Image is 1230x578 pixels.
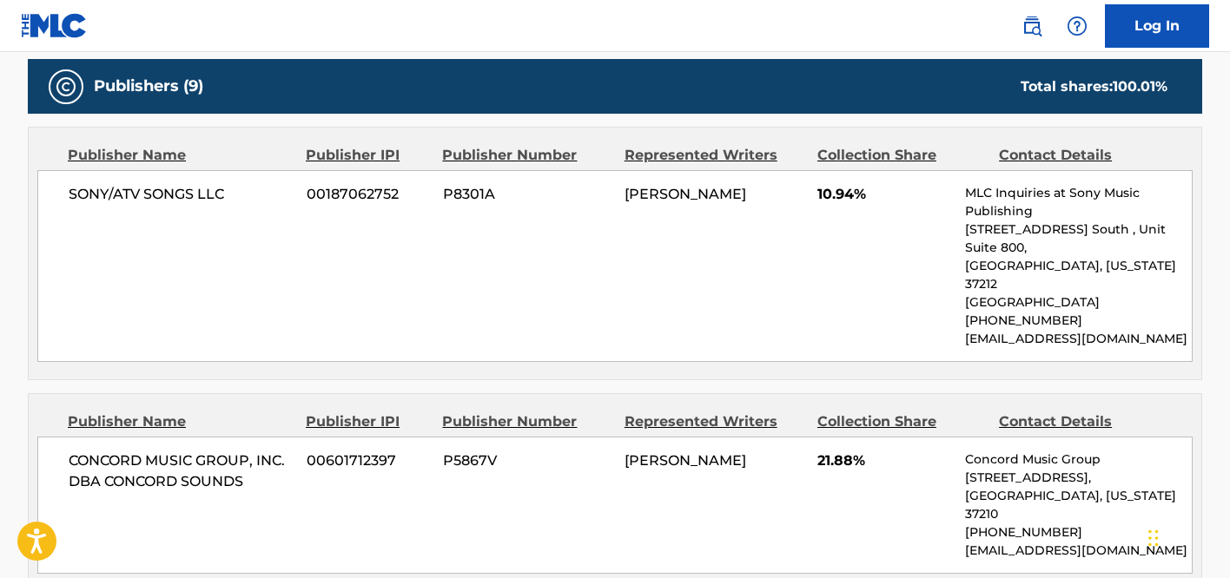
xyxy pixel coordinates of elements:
span: [PERSON_NAME] [625,452,746,469]
p: [PHONE_NUMBER] [965,312,1192,330]
span: CONCORD MUSIC GROUP, INC. DBA CONCORD SOUNDS [69,450,294,492]
span: 100.01 % [1113,78,1167,95]
span: 10.94% [817,184,952,205]
div: Represented Writers [625,411,804,432]
span: 21.88% [817,450,952,471]
a: Log In [1105,4,1209,48]
a: Public Search [1015,9,1049,43]
p: [GEOGRAPHIC_DATA], [US_STATE] 37212 [965,257,1192,293]
div: Represented Writers [625,145,804,166]
div: Publisher Number [442,145,611,166]
span: SONY/ATV SONGS LLC [69,184,294,205]
div: Publisher Number [442,411,611,432]
img: Publishers [56,76,76,97]
div: Publisher IPI [306,145,429,166]
p: [STREET_ADDRESS] South , Unit Suite 800, [965,220,1192,257]
div: Publisher Name [68,145,293,166]
span: P5867V [443,450,612,471]
img: search [1022,16,1042,36]
p: [PHONE_NUMBER] [965,523,1192,542]
p: Concord Music Group [965,450,1192,469]
div: Help [1060,9,1094,43]
p: [EMAIL_ADDRESS][DOMAIN_NAME] [965,330,1192,348]
p: [STREET_ADDRESS], [965,469,1192,487]
span: 00187062752 [307,184,430,205]
p: MLC Inquiries at Sony Music Publishing [965,184,1192,220]
div: Total shares: [1021,76,1167,97]
img: MLC Logo [21,13,88,38]
span: P8301A [443,184,612,205]
p: [GEOGRAPHIC_DATA], [US_STATE] 37210 [965,487,1192,523]
iframe: Chat Widget [1143,495,1230,578]
p: [GEOGRAPHIC_DATA] [965,293,1192,312]
div: Drag [1148,512,1159,564]
img: help [1067,16,1088,36]
div: Contact Details [999,145,1167,166]
span: [PERSON_NAME] [625,186,746,202]
div: Publisher Name [68,411,293,432]
div: Collection Share [817,411,986,432]
span: 00601712397 [307,450,430,471]
div: Contact Details [999,411,1167,432]
p: [EMAIL_ADDRESS][DOMAIN_NAME] [965,542,1192,560]
div: Collection Share [817,145,986,166]
h5: Publishers (9) [94,76,203,96]
div: Publisher IPI [306,411,429,432]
